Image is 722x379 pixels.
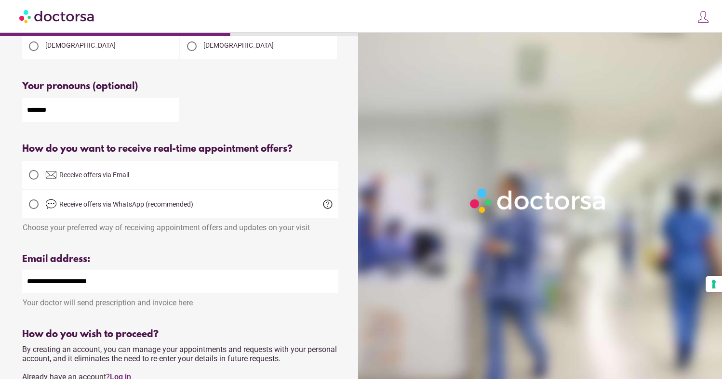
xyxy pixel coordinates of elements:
[706,276,722,292] button: Your consent preferences for tracking technologies
[22,81,338,92] div: Your pronouns (optional)
[59,171,129,179] span: Receive offers via Email
[22,254,338,265] div: Email address:
[22,144,338,155] div: How do you want to receive real-time appointment offers?
[45,41,116,49] span: [DEMOGRAPHIC_DATA]
[22,218,338,232] div: Choose your preferred way of receiving appointment offers and updates on your visit
[45,198,57,210] img: chat
[19,5,95,27] img: Doctorsa.com
[22,329,338,340] div: How do you wish to proceed?
[696,10,710,24] img: icons8-customer-100.png
[59,200,193,208] span: Receive offers via WhatsApp (recommended)
[45,169,57,181] img: email
[466,184,611,217] img: Logo-Doctorsa-trans-White-partial-flat.png
[322,198,334,210] span: help
[22,293,338,307] div: Your doctor will send prescription and invoice here
[203,41,274,49] span: [DEMOGRAPHIC_DATA]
